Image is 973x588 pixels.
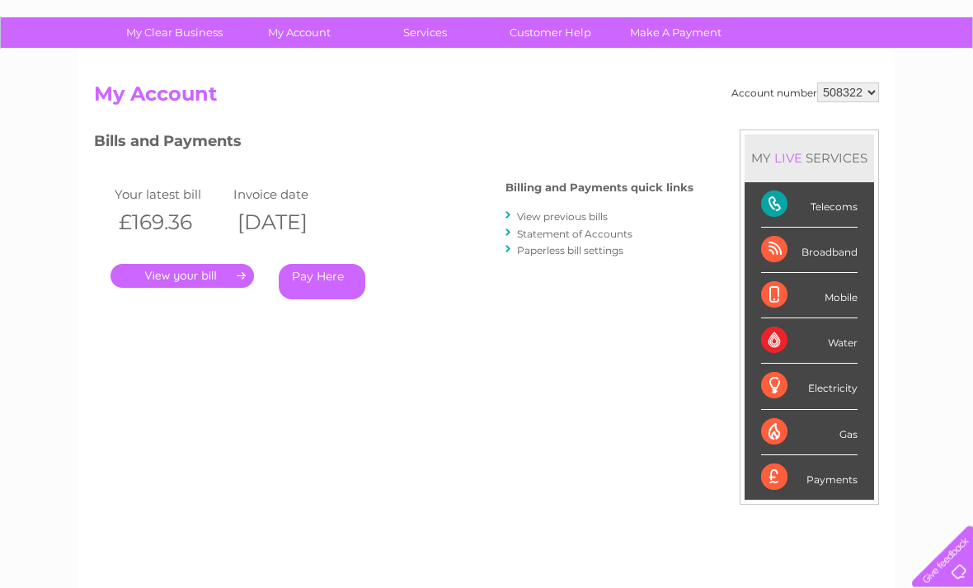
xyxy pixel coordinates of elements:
a: . [110,265,254,289]
a: Contact [863,70,904,82]
a: Energy [724,70,760,82]
th: £169.36 [110,206,229,240]
a: Pay Here [279,265,365,300]
div: Broadband [761,228,858,274]
div: MY SERVICES [745,135,874,182]
a: View previous bills [517,211,608,223]
a: My Account [232,18,368,49]
a: Make A Payment [608,18,744,49]
a: Statement of Accounts [517,228,632,241]
a: Water [683,70,714,82]
a: Customer Help [482,18,618,49]
a: Blog [830,70,853,82]
th: [DATE] [229,206,348,240]
div: Electricity [761,365,858,410]
div: LIVE [771,151,806,167]
a: Services [357,18,493,49]
h4: Billing and Payments quick links [505,182,693,195]
div: Clear Business is a trading name of Verastar Limited (registered in [GEOGRAPHIC_DATA] No. 3667643... [98,9,877,80]
td: Invoice date [229,184,348,206]
div: Gas [761,411,858,456]
div: Payments [761,456,858,501]
a: 0333 014 3131 [662,8,776,29]
a: My Clear Business [106,18,242,49]
h3: Bills and Payments [94,130,693,159]
h2: My Account [94,83,879,115]
a: Paperless bill settings [517,245,623,257]
div: Mobile [761,274,858,319]
img: logo.png [34,43,118,93]
a: Log out [919,70,957,82]
div: Account number [731,83,879,103]
div: Water [761,319,858,365]
div: Telecoms [761,183,858,228]
a: Telecoms [770,70,820,82]
td: Your latest bill [110,184,229,206]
